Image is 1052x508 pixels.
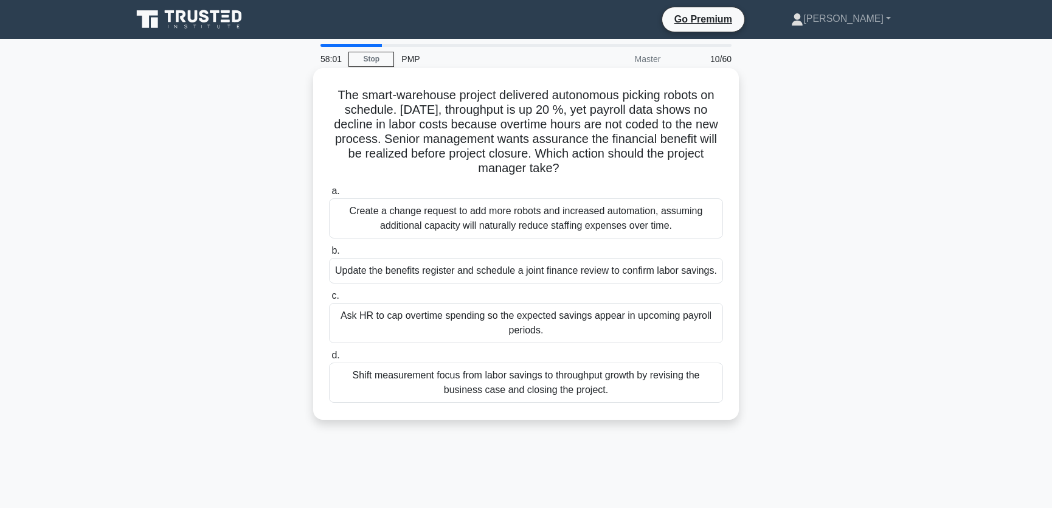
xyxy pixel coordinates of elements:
a: Stop [348,52,394,67]
div: 10/60 [668,47,739,71]
div: Shift measurement focus from labor savings to throughput growth by revising the business case and... [329,363,723,403]
div: Master [561,47,668,71]
a: Go Premium [667,12,739,27]
span: a. [331,186,339,196]
div: PMP [394,47,561,71]
div: Update the benefits register and schedule a joint finance review to confirm labor savings. [329,258,723,284]
div: Create a change request to add more robots and increased automation, assuming additional capacity... [329,198,723,238]
span: c. [331,290,339,301]
h5: The smart-warehouse project delivered autonomous picking robots on schedule. [DATE], throughput i... [328,88,724,176]
div: Ask HR to cap overtime spending so the expected savings appear in upcoming payroll periods. [329,303,723,343]
div: 58:01 [313,47,348,71]
span: d. [331,350,339,360]
a: [PERSON_NAME] [762,7,920,31]
span: b. [331,245,339,256]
